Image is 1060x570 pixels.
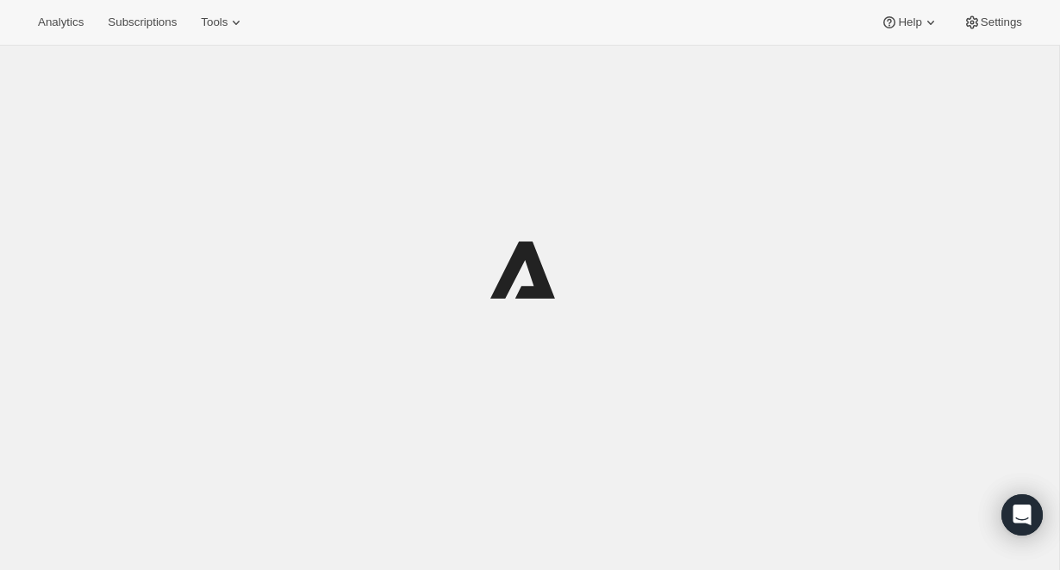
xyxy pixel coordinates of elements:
button: Settings [953,10,1032,34]
span: Settings [981,15,1022,29]
button: Subscriptions [97,10,187,34]
button: Analytics [28,10,94,34]
button: Help [870,10,949,34]
span: Tools [201,15,228,29]
span: Help [898,15,921,29]
div: Open Intercom Messenger [1001,494,1043,536]
button: Tools [190,10,255,34]
span: Analytics [38,15,84,29]
span: Subscriptions [108,15,177,29]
